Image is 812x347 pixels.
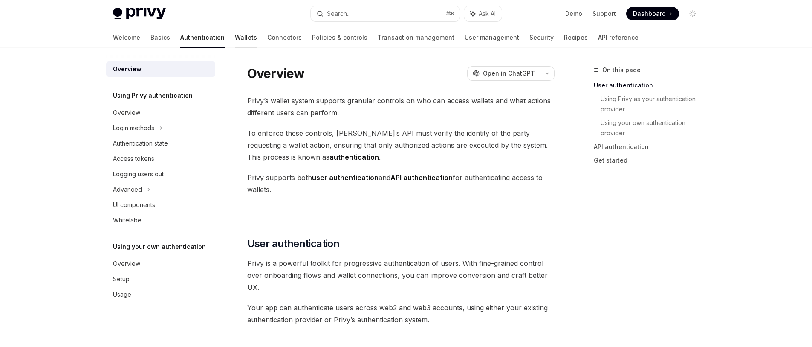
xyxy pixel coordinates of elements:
a: Transaction management [378,27,454,48]
div: Search... [327,9,351,19]
a: User management [465,27,519,48]
strong: API authentication [390,173,453,182]
a: Security [529,27,554,48]
div: Access tokens [113,154,154,164]
span: On this page [602,65,641,75]
a: Wallets [235,27,257,48]
div: Usage [113,289,131,300]
a: Using Privy as your authentication provider [601,92,706,116]
a: Support [592,9,616,18]
a: Authentication [180,27,225,48]
a: Overview [106,256,215,271]
span: Open in ChatGPT [483,69,535,78]
button: Toggle dark mode [686,7,699,20]
a: Usage [106,287,215,302]
span: ⌘ K [446,10,455,17]
div: UI components [113,200,155,210]
a: Access tokens [106,151,215,166]
a: Logging users out [106,166,215,182]
h5: Using Privy authentication [113,90,193,101]
a: Using your own authentication provider [601,116,706,140]
a: Overview [106,105,215,120]
span: Dashboard [633,9,666,18]
span: User authentication [247,237,340,251]
button: Search...⌘K [311,6,460,21]
span: Privy is a powerful toolkit for progressive authentication of users. With fine-grained control ov... [247,257,555,293]
a: Basics [150,27,170,48]
span: Ask AI [479,9,496,18]
span: Privy’s wallet system supports granular controls on who can access wallets and what actions diffe... [247,95,555,119]
span: To enforce these controls, [PERSON_NAME]’s API must verify the identity of the party requesting a... [247,127,555,163]
span: Your app can authenticate users across web2 and web3 accounts, using either your existing authent... [247,302,555,326]
strong: authentication [329,153,379,161]
h5: Using your own authentication [113,242,206,252]
div: Login methods [113,123,154,133]
a: Connectors [267,27,302,48]
div: Advanced [113,184,142,195]
a: User authentication [594,79,706,92]
a: Dashboard [626,7,679,20]
button: Ask AI [464,6,502,21]
a: Welcome [113,27,140,48]
div: Logging users out [113,169,164,179]
div: Overview [113,108,140,118]
span: Privy supports both and for authenticating access to wallets. [247,172,555,195]
a: Overview [106,61,215,77]
a: Policies & controls [312,27,367,48]
strong: user authentication [312,173,379,182]
a: Demo [565,9,582,18]
img: light logo [113,8,166,20]
a: API reference [598,27,639,48]
a: Setup [106,271,215,287]
div: Whitelabel [113,215,143,225]
a: Whitelabel [106,213,215,228]
h1: Overview [247,66,305,81]
a: Recipes [564,27,588,48]
a: Authentication state [106,136,215,151]
div: Overview [113,259,140,269]
a: Get started [594,154,706,167]
a: API authentication [594,140,706,154]
div: Setup [113,274,130,284]
button: Open in ChatGPT [467,66,540,81]
a: UI components [106,197,215,213]
div: Authentication state [113,138,168,149]
div: Overview [113,64,142,74]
